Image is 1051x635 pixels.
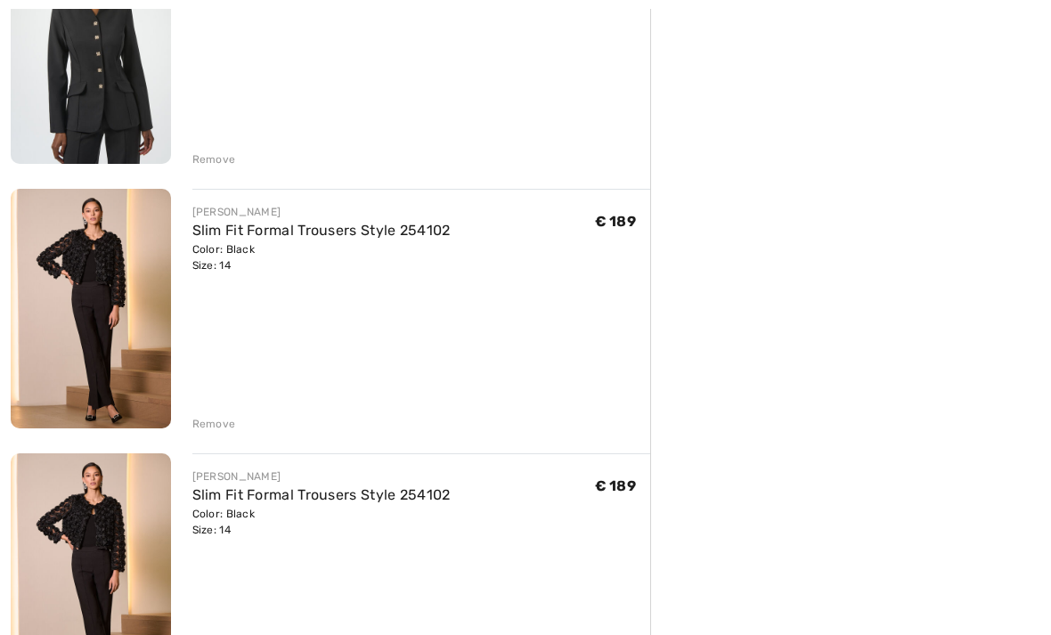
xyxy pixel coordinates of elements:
span: € 189 [595,213,637,230]
div: Color: Black Size: 14 [192,241,451,273]
div: Color: Black Size: 14 [192,506,451,538]
div: [PERSON_NAME] [192,468,451,484]
div: Remove [192,151,236,167]
a: Slim Fit Formal Trousers Style 254102 [192,222,451,239]
span: € 189 [595,477,637,494]
img: Slim Fit Formal Trousers Style 254102 [11,189,171,428]
a: Slim Fit Formal Trousers Style 254102 [192,486,451,503]
div: Remove [192,416,236,432]
div: [PERSON_NAME] [192,204,451,220]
